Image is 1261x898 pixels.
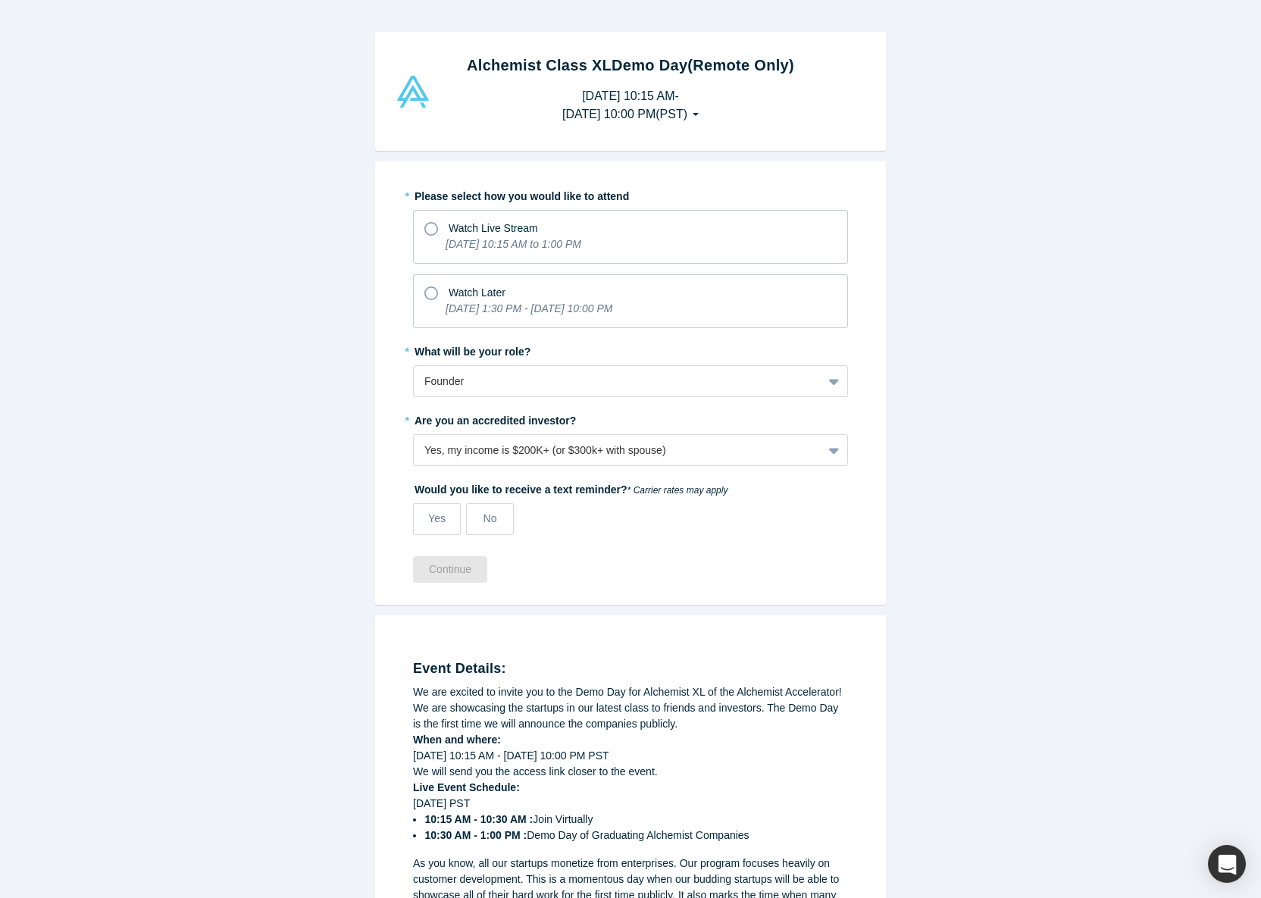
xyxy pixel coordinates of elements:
li: Join Virtually [424,812,848,828]
div: Yes, my income is $200K+ (or $300k+ with spouse) [424,443,812,458]
div: We are showcasing the startups in our latest class to friends and investors. The Demo Day is the ... [413,700,848,732]
label: Would you like to receive a text reminder? [413,477,848,498]
button: Continue [413,556,487,583]
strong: When and where: [413,734,501,746]
i: [DATE] 1:30 PM - [DATE] 10:00 PM [446,302,612,314]
button: [DATE] 10:15 AM-[DATE] 10:00 PM(PST) [546,82,715,129]
i: [DATE] 10:15 AM to 1:00 PM [446,238,581,250]
label: Are you an accredited investor? [413,408,848,429]
div: [DATE] 10:15 AM - [DATE] 10:00 PM PST [413,748,848,764]
strong: 10:15 AM - 10:30 AM : [424,813,533,825]
span: No [483,512,497,524]
strong: Live Event Schedule: [413,781,520,793]
img: Alchemist Vault Logo [395,76,431,108]
span: Yes [428,512,446,524]
strong: Event Details: [413,661,506,676]
div: We will send you the access link closer to the event. [413,764,848,780]
strong: 10:30 AM - 1:00 PM : [424,829,527,841]
div: [DATE] PST [413,796,848,843]
strong: Alchemist Class XL Demo Day (Remote Only) [467,57,794,74]
div: We are excited to invite you to the Demo Day for Alchemist XL of the Alchemist Accelerator! [413,684,848,700]
label: Please select how you would like to attend [413,183,848,205]
span: Watch Live Stream [449,222,538,234]
em: * Carrier rates may apply [627,485,728,496]
label: What will be your role? [413,339,848,360]
span: Watch Later [449,286,505,299]
li: Demo Day of Graduating Alchemist Companies [424,828,848,843]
